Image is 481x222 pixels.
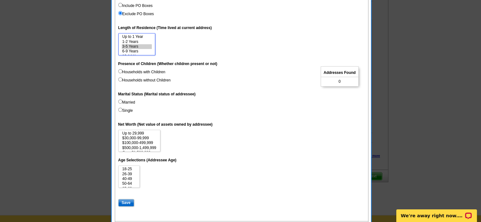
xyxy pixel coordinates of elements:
label: Length of Residence (Time lived at current address) [118,25,212,31]
label: Age Selections (Addressee Age) [118,157,176,163]
option: Over $1,500,000 [122,150,157,155]
input: Single [118,108,122,112]
option: $30,000-99,999 [122,136,157,141]
label: Include PO Boxes [118,3,153,9]
label: Married [118,99,135,105]
option: 26-39 [122,172,137,177]
option: 18-25 [122,167,137,171]
option: 50-64 [122,181,137,186]
option: Up to 1 Year [122,34,152,39]
option: 1-2 Years [122,39,152,44]
iframe: LiveChat chat widget [392,202,481,222]
option: 65-69 [122,186,137,191]
input: Save [118,199,134,207]
option: 40-49 [122,177,137,181]
input: Include PO Boxes [118,3,122,7]
input: Married [118,99,122,104]
label: Exclude PO Boxes [118,11,154,17]
label: Households with Children [118,69,165,75]
input: Exclude PO Boxes [118,11,122,15]
label: Households without Children [118,77,171,83]
option: 6-9 Years [122,49,152,54]
input: Households without Children [118,77,122,81]
label: Presence of Children (Whether children present or not) [118,61,217,67]
option: $100,000-499,999 [122,141,157,145]
input: Households with Children [118,69,122,73]
span: 0 [338,79,341,84]
option: $500,000-1,499,999 [122,146,157,150]
option: 3-5 Years [122,44,152,49]
label: Net Worth (Net value of assets owned by addressee) [118,122,213,127]
label: Single [118,108,133,113]
option: 10-14 Years [122,54,152,59]
option: Up to 29,999 [122,131,157,136]
span: Addresses Found [321,69,358,77]
label: Marital Status (Marital status of addressee) [118,91,196,97]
